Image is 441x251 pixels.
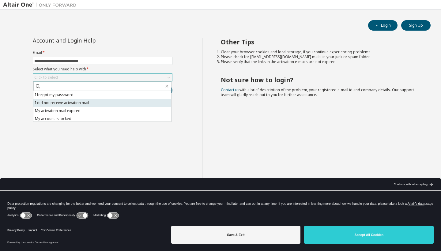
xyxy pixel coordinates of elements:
[221,87,239,92] a: Contact us
[221,54,420,59] li: Please check for [EMAIL_ADDRESS][DOMAIN_NAME] mails in your junk or spam folder.
[368,20,398,31] button: Login
[221,76,420,84] h2: Not sure how to login?
[221,38,420,46] h2: Other Tips
[33,38,145,43] div: Account and Login Help
[34,75,58,80] div: Click to select
[33,67,172,72] label: Select what you need help with
[221,87,414,97] span: with a brief description of the problem, your registered e-mail id and company details. Our suppo...
[33,50,172,55] label: Email
[33,91,171,99] li: I forgot my password
[221,59,420,64] li: Please verify that the links in the activation e-mails are not expired.
[3,2,80,8] img: Altair One
[221,50,420,54] li: Clear your browser cookies and local storage, if you continue experiencing problems.
[33,74,172,81] div: Click to select
[401,20,431,31] button: Sign Up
